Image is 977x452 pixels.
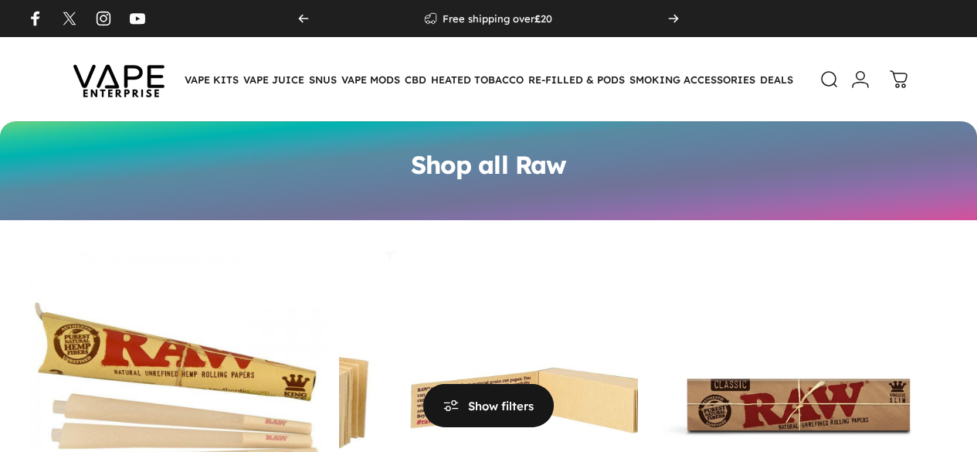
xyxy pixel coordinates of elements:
summary: VAPE KITS [182,63,241,96]
nav: Primary [182,63,796,96]
p: Free shipping over 20 [443,12,552,25]
summary: HEATED TOBACCO [429,63,526,96]
a: DEALS [758,63,796,96]
a: 0 items [882,63,916,97]
summary: SNUS [307,63,339,96]
strong: £ [534,12,541,25]
button: Show filters [423,384,554,427]
iframe: chat widget [15,390,65,437]
summary: RE-FILLED & PODS [526,63,627,96]
iframe: chat widget [15,148,293,382]
summary: VAPE JUICE [241,63,307,96]
summary: VAPE MODS [339,63,402,96]
summary: SMOKING ACCESSORIES [627,63,758,96]
summary: CBD [402,63,429,96]
h1: Shop all Raw [411,152,565,177]
img: Vape Enterprise [49,43,188,116]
